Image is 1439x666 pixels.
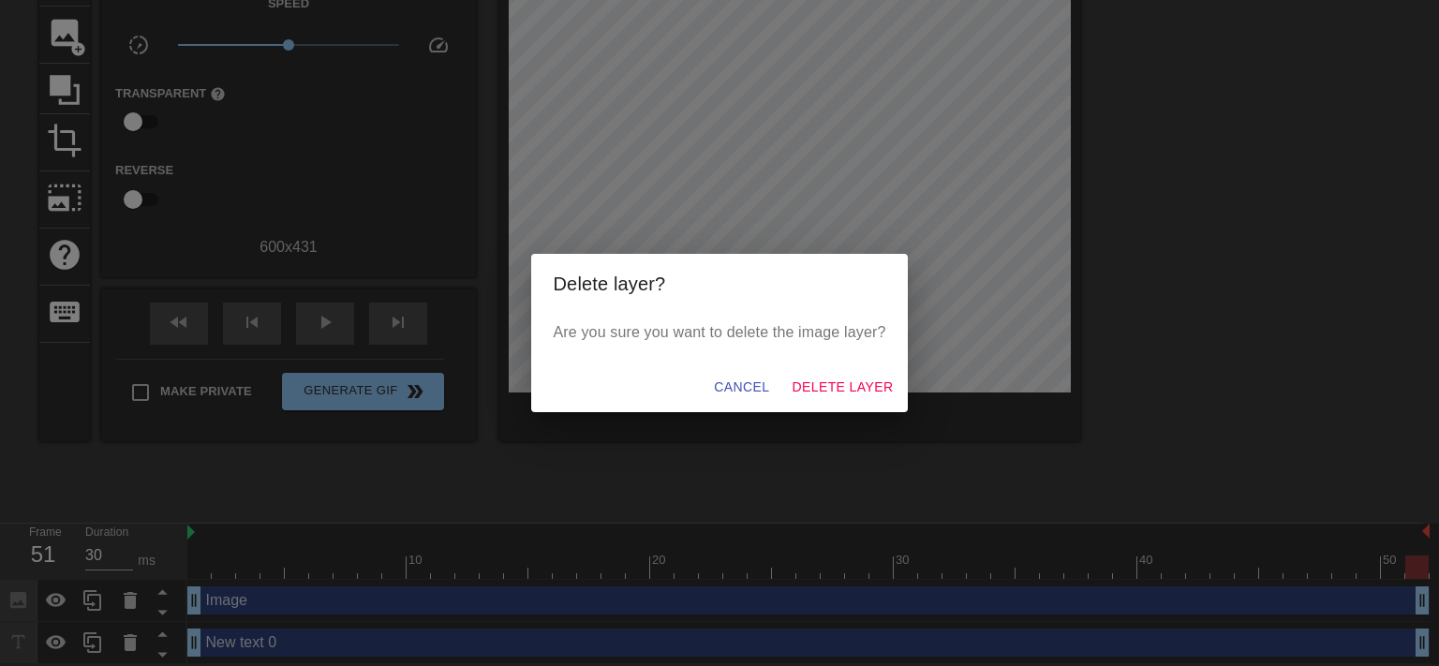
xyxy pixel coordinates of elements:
[554,269,886,299] h2: Delete layer?
[792,376,893,399] span: Delete Layer
[554,321,886,344] p: Are you sure you want to delete the image layer?
[784,370,900,405] button: Delete Layer
[706,370,777,405] button: Cancel
[714,376,769,399] span: Cancel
